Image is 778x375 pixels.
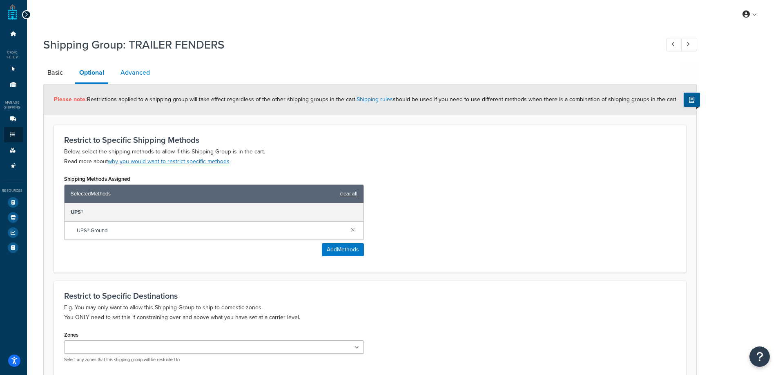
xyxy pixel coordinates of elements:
[54,95,678,104] span: Restrictions applied to a shipping group will take effect regardless of the other shipping groups...
[4,195,23,210] li: Test Your Rates
[340,188,357,200] a: clear all
[666,38,682,51] a: Previous Record
[64,176,130,182] label: Shipping Methods Assigned
[4,127,23,142] li: Shipping Rules
[4,112,23,127] li: Carriers
[116,63,154,82] a: Advanced
[75,63,108,84] a: Optional
[64,357,364,363] p: Select any zones that this shipping group will be restricted to
[749,346,770,367] button: Open Resource Center
[43,37,651,53] h1: Shipping Group: TRAILER FENDERS
[322,243,364,256] button: AddMethods
[4,77,23,92] li: Origins
[65,203,363,222] div: UPS®
[64,332,78,338] label: Zones
[43,63,67,82] a: Basic
[71,188,336,200] span: Selected Methods
[54,95,87,104] strong: Please note:
[357,95,393,104] a: Shipping rules
[64,303,676,322] p: E.g. You may only want to allow this Shipping Group to ship to domestic zones. You ONLY need to s...
[4,158,23,173] li: Advanced Features
[681,38,697,51] a: Next Record
[108,157,230,166] a: why you would want to restrict specific methods
[64,291,676,300] h3: Restrict to Specific Destinations
[4,240,23,255] li: Help Docs
[4,143,23,158] li: Boxes
[684,93,700,107] button: Show Help Docs
[64,135,676,144] h3: Restrict to Specific Shipping Methods
[77,225,344,236] span: UPS® Ground
[4,225,23,240] li: Analytics
[4,210,23,225] li: Marketplace
[4,27,23,42] li: Dashboard
[64,147,676,166] p: Below, select the shipping methods to allow if this Shipping Group is in the cart. Read more about .
[4,62,23,77] li: Websites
